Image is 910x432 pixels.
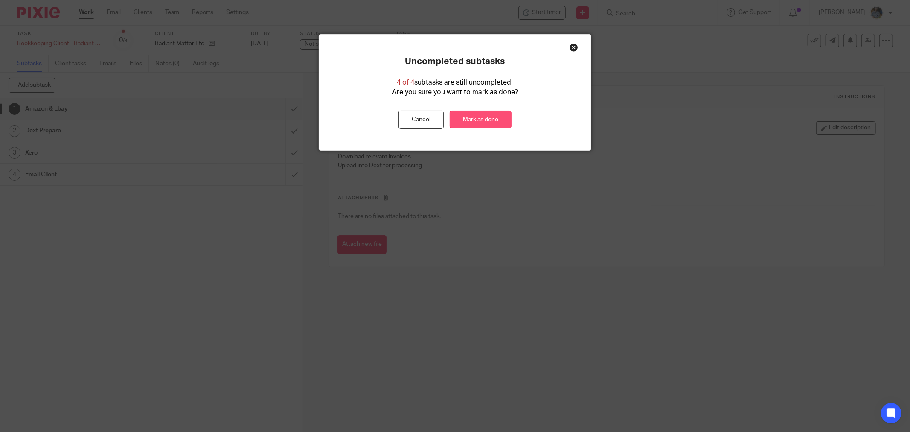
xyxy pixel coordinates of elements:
[450,111,512,129] a: Mark as done
[392,88,518,97] p: Are you sure you want to mark as done?
[397,78,513,88] p: subtasks are still uncompleted.
[405,56,505,67] p: Uncompleted subtasks
[397,79,414,86] span: 4 of 4
[398,111,444,129] button: Cancel
[570,43,578,52] div: Close this dialog window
